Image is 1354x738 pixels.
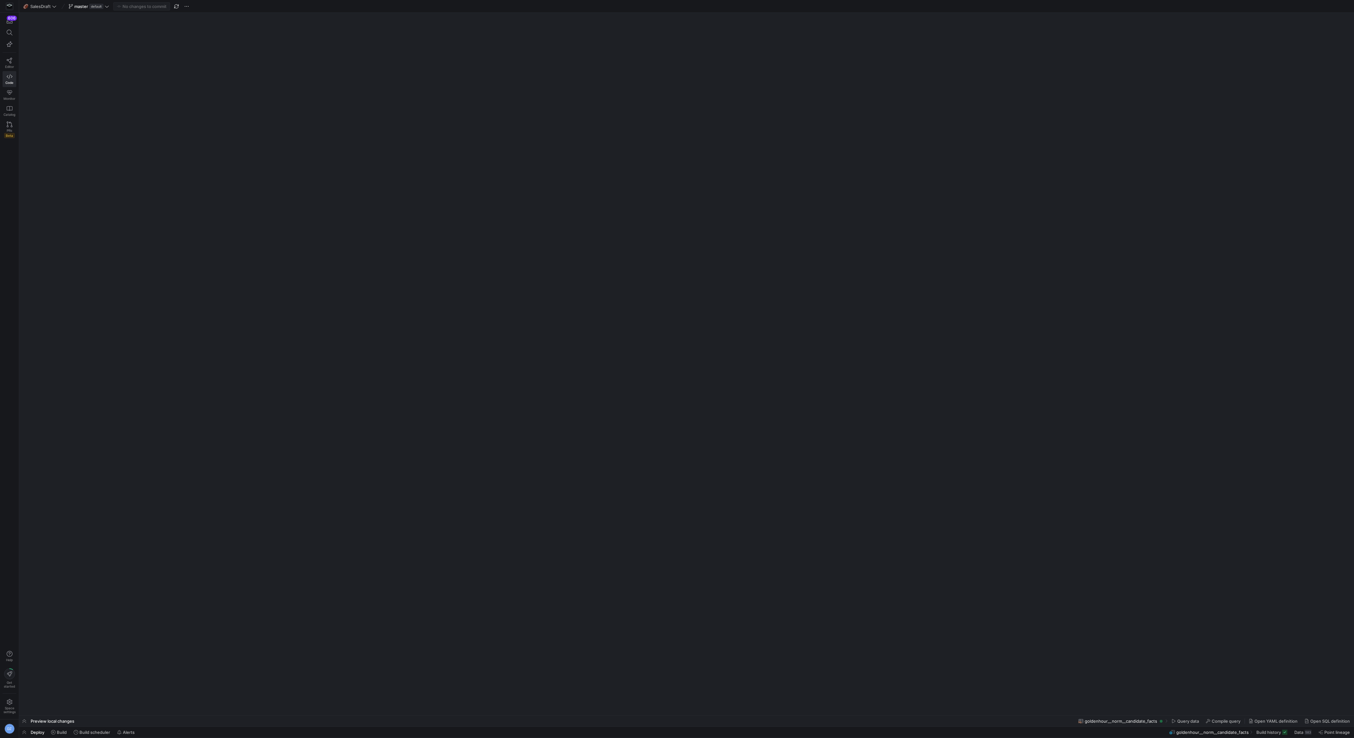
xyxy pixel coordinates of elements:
[3,666,16,691] button: Getstarted
[4,133,15,138] span: Beta
[1256,730,1281,735] span: Build history
[31,719,74,724] span: Preview local changes
[4,113,15,116] span: Catalog
[1305,730,1312,735] div: 583
[5,65,14,69] span: Editor
[4,681,15,688] span: Get started
[3,103,16,119] a: Catalog
[71,727,113,738] button: Build scheduler
[3,722,16,735] button: DZ
[1294,730,1303,735] span: Data
[1169,716,1202,727] button: Query data
[3,87,16,103] a: Monitor
[4,97,15,100] span: Monitor
[79,730,110,735] span: Build scheduler
[3,1,16,12] a: https://storage.googleapis.com/y42-prod-data-exchange/images/Yf2Qvegn13xqq0DljGMI0l8d5Zqtiw36EXr8...
[4,706,16,714] span: Space settings
[1203,716,1243,727] button: Compile query
[22,2,58,11] button: 🏈SalesDraft
[3,119,16,141] a: PRsBeta
[3,648,16,665] button: Help
[1176,730,1249,735] span: goldenhour__norm__candidate_facts
[4,724,15,734] div: DZ
[3,696,16,717] a: Spacesettings
[7,16,17,21] div: 606
[3,55,16,71] a: Editor
[67,2,111,11] button: masterdefault
[1291,727,1314,738] button: Data583
[23,4,28,9] span: 🏈
[1310,719,1350,724] span: Open SQL definition
[6,3,13,10] img: https://storage.googleapis.com/y42-prod-data-exchange/images/Yf2Qvegn13xqq0DljGMI0l8d5Zqtiw36EXr8...
[1254,719,1298,724] span: Open YAML definition
[5,81,13,85] span: Code
[1212,719,1240,724] span: Compile query
[31,730,44,735] span: Deploy
[1085,719,1157,724] span: goldenhour__norm__candidate_facts
[7,129,12,132] span: PRs
[1246,716,1300,727] button: Open YAML definition
[123,730,135,735] span: Alerts
[30,4,51,9] span: SalesDraft
[89,4,103,9] span: default
[5,658,13,662] span: Help
[74,4,88,9] span: master
[114,727,138,738] button: Alerts
[57,730,67,735] span: Build
[1177,719,1199,724] span: Query data
[1254,727,1290,738] button: Build history
[48,727,70,738] button: Build
[1324,730,1350,735] span: Point lineage
[1316,727,1353,738] button: Point lineage
[1302,716,1353,727] button: Open SQL definition
[3,15,16,27] button: 606
[3,71,16,87] a: Code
